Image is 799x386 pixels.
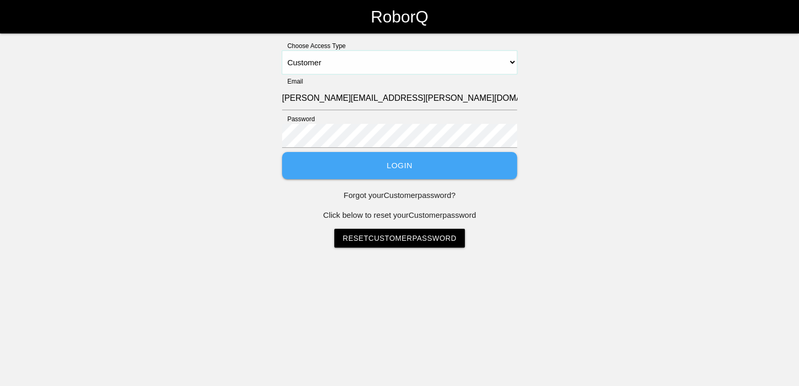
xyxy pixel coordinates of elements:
a: ResetCustomerPassword [334,229,465,248]
label: Choose Access Type [282,41,346,51]
p: Forgot your Customer password? [282,190,517,202]
p: Click below to reset your Customer password [282,209,517,221]
label: Password [282,114,315,124]
label: Email [282,77,303,86]
button: Login [282,152,517,180]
